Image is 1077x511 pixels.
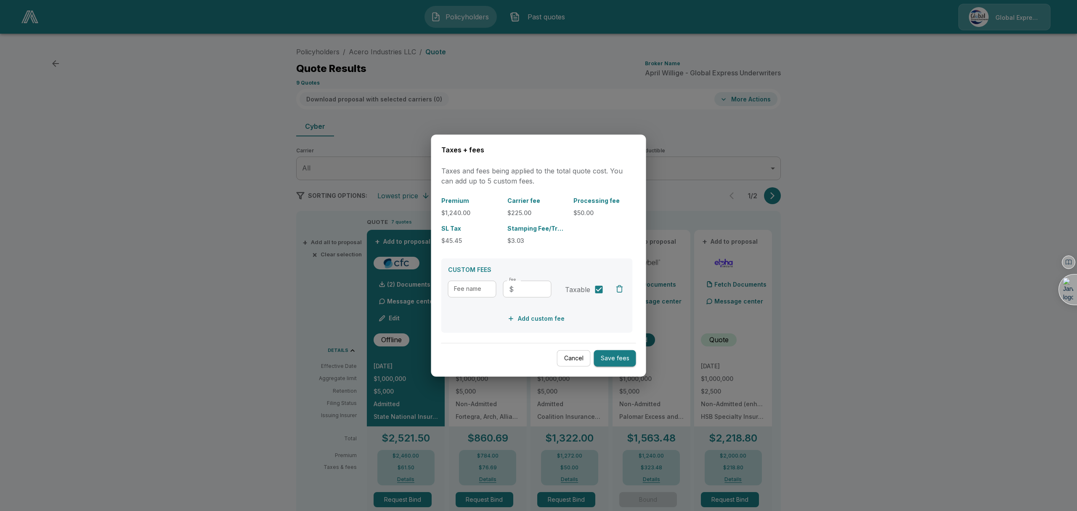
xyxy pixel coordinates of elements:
[573,208,633,217] p: $50.00
[441,165,636,186] p: Taxes and fees being applied to the total quote cost. You can add up to 5 custom fees.
[441,208,501,217] p: $1,240.00
[507,196,567,205] p: Carrier fee
[565,284,590,294] span: Taxable
[441,236,501,245] p: $45.45
[507,208,567,217] p: $225.00
[573,196,633,205] p: Processing fee
[441,224,501,232] p: SL Tax
[557,350,591,367] button: Cancel
[441,145,636,156] h6: Taxes + fees
[594,350,636,367] button: Save fees
[441,196,501,205] p: Premium
[507,236,567,245] p: $3.03
[509,277,516,282] label: Fee
[448,265,626,274] p: CUSTOM FEES
[509,284,514,294] p: $
[506,311,568,326] button: Add custom fee
[507,224,567,232] p: Stamping Fee/Transaction/Regulatory Fee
